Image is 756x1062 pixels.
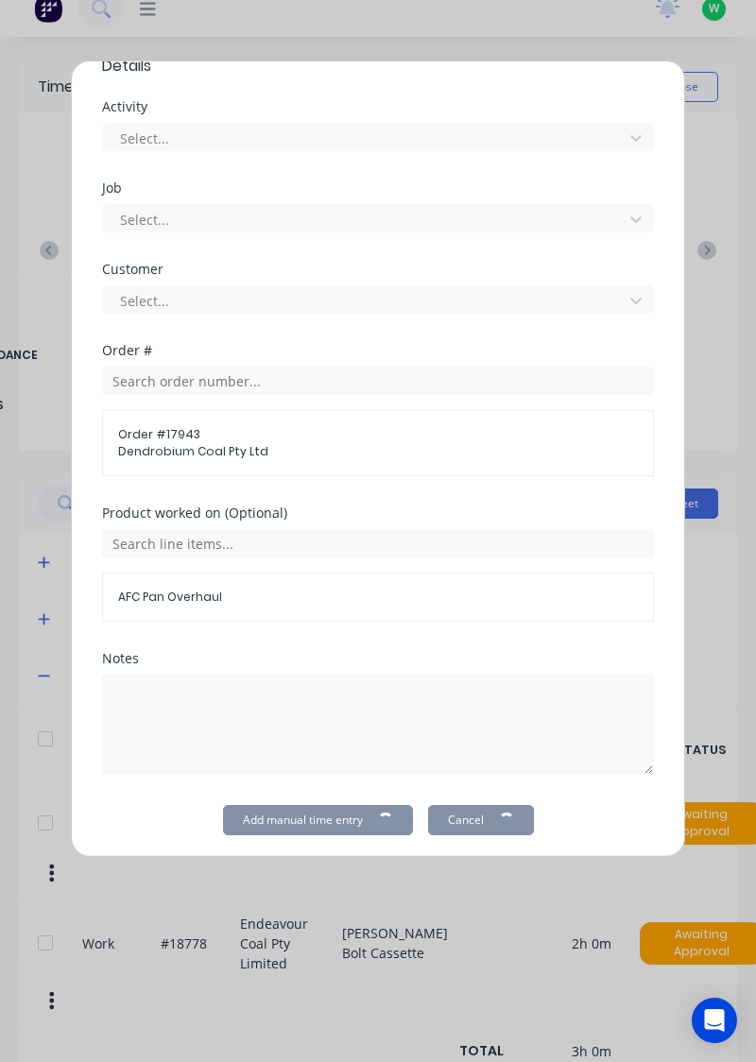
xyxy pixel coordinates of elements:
[118,443,638,460] span: Dendrobium Coal Pty Ltd
[102,181,654,195] div: Job
[102,652,654,665] div: Notes
[428,805,534,835] button: Cancel
[102,263,654,276] div: Customer
[102,506,654,520] div: Product worked on (Optional)
[102,100,654,113] div: Activity
[102,529,654,557] input: Search line items...
[118,589,638,606] span: AFC Pan Overhaul
[102,367,654,395] input: Search order number...
[692,998,737,1043] div: Open Intercom Messenger
[118,426,638,443] span: Order # 17943
[102,344,654,357] div: Order #
[223,805,413,835] button: Add manual time entry
[102,55,654,77] span: Details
